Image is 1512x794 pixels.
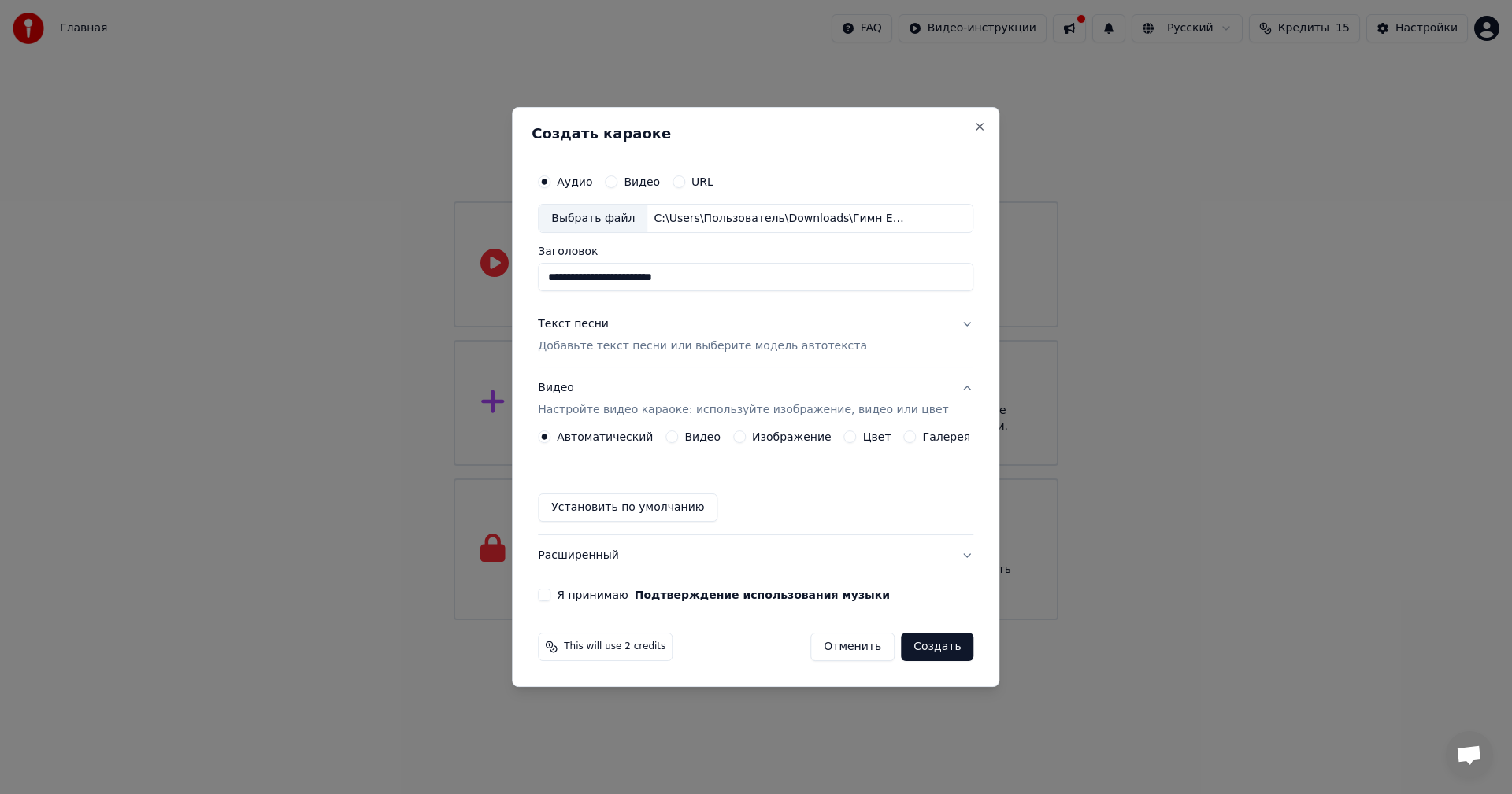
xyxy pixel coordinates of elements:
label: Аудио [557,176,592,187]
button: Я принимаю [635,589,890,600]
div: Текст песни [538,317,609,333]
div: C:\Users\Пользователь\Downloads\Гимн Единая Россия (обрез).mp3 [647,211,915,227]
p: Настройте видео караоке: используйте изображение, видео или цвет [538,402,948,418]
label: Галерея [923,431,971,442]
label: Видео [684,431,721,442]
span: This will use 2 credits [564,641,665,653]
label: Я принимаю [557,589,890,600]
button: Создать [901,633,973,661]
button: Установить по умолчанию [538,493,717,522]
label: URL [691,176,713,187]
label: Изображение [752,431,832,442]
button: Расширенный [538,535,973,576]
button: Текст песниДобавьте текст песни или выберите модель автотекста [538,305,973,367]
div: ВидеоНастройте видео караоке: используйте изображение, видео или цвет [538,430,973,534]
p: Добавьте текст песни или выберите модель автотекста [538,339,867,355]
div: Видео [538,381,948,419]
div: Выбрать файл [539,205,647,233]
label: Автоматический [557,431,653,442]
button: ВидеоНастройте видео караоке: используйте изображение, видео или цвет [538,368,973,431]
button: Отменить [810,633,895,661]
label: Видео [624,176,660,187]
label: Заголовок [538,246,973,257]
h2: Создать караоке [532,127,980,141]
label: Цвет [863,431,891,442]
